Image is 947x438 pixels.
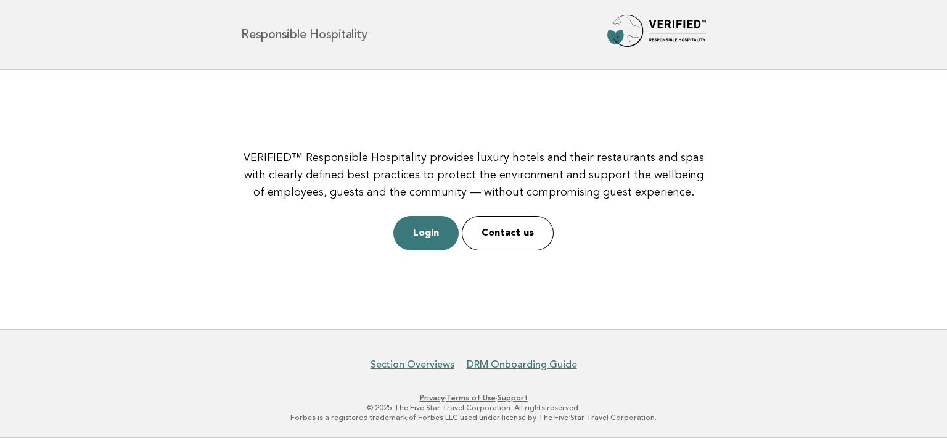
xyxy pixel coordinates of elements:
[96,403,851,413] p: © 2025 The Five Star Travel Corporation. All rights reserved.
[607,15,706,54] img: Forbes Travel Guide
[96,413,851,423] p: Forbes is a registered trademark of Forbes LLC used under license by The Five Star Travel Corpora...
[371,358,454,371] a: Section Overviews
[446,394,496,402] a: Terms of Use
[241,28,367,41] h1: Responsible Hospitality
[239,149,708,201] p: VERIFIED™ Responsible Hospitality provides luxury hotels and their restaurants and spas with clea...
[393,216,459,250] a: Login
[467,358,577,371] a: DRM Onboarding Guide
[462,216,554,250] a: Contact us
[96,393,851,403] p: · ·
[420,394,445,402] a: Privacy
[498,394,528,402] a: Support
